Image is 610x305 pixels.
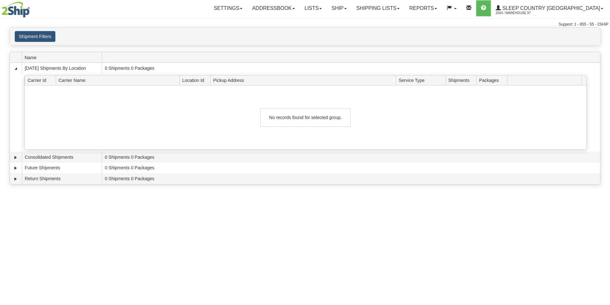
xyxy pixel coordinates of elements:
td: [DATE] Shipments By Location [22,63,102,74]
div: Support: 1 - 855 - 55 - 2SHIP [2,22,608,27]
a: Expand [12,165,19,171]
a: Expand [12,154,19,161]
td: 0 Shipments 0 Packages [102,63,600,74]
span: Pickup Address [213,75,396,85]
span: Location Id [182,75,210,85]
a: Shipping lists [352,0,404,16]
td: Future Shipments [22,163,102,173]
span: Carrier Id [28,75,56,85]
span: Service Type [399,75,445,85]
a: Expand [12,176,19,182]
td: 0 Shipments 0 Packages [102,152,600,163]
button: Shipment Filters [15,31,55,42]
td: Consolidated Shipments [22,152,102,163]
a: Collapse [12,65,19,72]
span: 2044 / Warehouse 97 [496,10,544,16]
a: Settings [209,0,247,16]
div: No records found for selected group. [260,108,351,127]
span: Shipments [448,75,476,85]
a: Ship [327,0,351,16]
a: Sleep Country [GEOGRAPHIC_DATA] 2044 / Warehouse 97 [491,0,608,16]
span: Packages [479,75,507,85]
a: Lists [300,0,327,16]
td: 0 Shipments 0 Packages [102,173,600,184]
span: Name [25,52,102,62]
span: Carrier Name [59,75,180,85]
span: Sleep Country [GEOGRAPHIC_DATA] [501,5,600,11]
img: logo2044.jpg [2,2,30,18]
iframe: chat widget [595,120,609,185]
td: Return Shipments [22,173,102,184]
a: Reports [404,0,442,16]
td: 0 Shipments 0 Packages [102,163,600,173]
a: Addressbook [247,0,300,16]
